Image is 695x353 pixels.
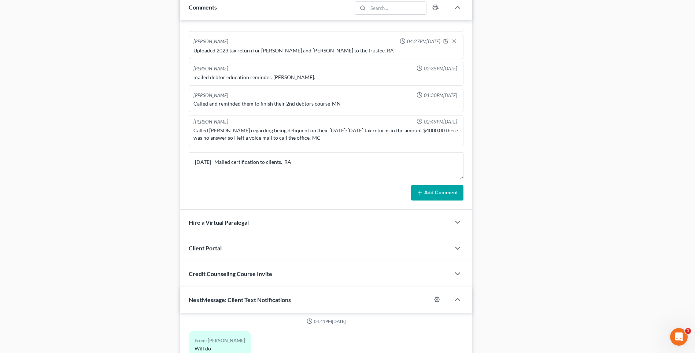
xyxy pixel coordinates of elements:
[407,38,440,45] span: 04:27PM[DATE]
[189,4,217,11] span: Comments
[193,47,459,54] div: Uploaded 2023 tax return for [PERSON_NAME] and [PERSON_NAME] to the trustee. RA
[193,65,228,72] div: [PERSON_NAME]
[193,38,228,45] div: [PERSON_NAME]
[368,2,426,14] input: Search...
[424,118,457,125] span: 02:49PM[DATE]
[189,244,222,251] span: Client Portal
[189,270,272,277] span: Credit Counseling Course Invite
[193,118,228,125] div: [PERSON_NAME]
[195,345,245,352] div: Will do
[193,127,459,141] div: Called [PERSON_NAME] regarding being deliquent on their [DATE]-[DATE] tax returns in the amount $...
[685,328,691,334] span: 1
[189,318,463,324] div: 04:41PM[DATE]
[193,74,459,81] div: mailed debtor education reminder. [PERSON_NAME].
[424,65,457,72] span: 02:35PM[DATE]
[424,92,457,99] span: 01:30PM[DATE]
[411,185,463,201] button: Add Comment
[193,92,228,99] div: [PERSON_NAME]
[193,100,459,107] div: Called and reminded them to finish their 2nd debtors course-MN
[195,337,245,345] div: From: [PERSON_NAME]
[189,296,291,303] span: NextMessage: Client Text Notifications
[670,328,688,346] iframe: Intercom live chat
[189,219,249,226] span: Hire a Virtual Paralegal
